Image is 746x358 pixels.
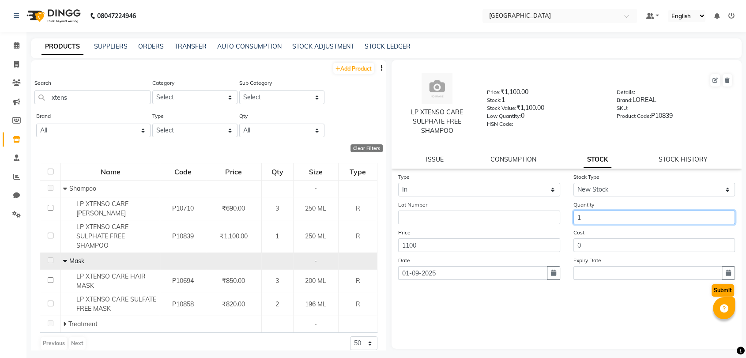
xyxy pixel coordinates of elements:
[34,90,151,104] input: Search by product name or code
[616,112,651,120] label: Product Code:
[275,277,279,285] span: 3
[41,39,83,55] a: PRODUCTS
[426,155,443,163] a: ISSUE
[34,79,51,87] label: Search
[487,104,516,112] label: Stock Value:
[398,256,410,264] label: Date
[76,272,146,290] span: LP XTENSO CARE HAIR MASK
[138,42,164,50] a: ORDERS
[314,185,317,192] span: -
[222,204,245,212] span: ₹690.00
[275,300,279,308] span: 2
[487,87,603,100] div: ₹1,100.00
[398,229,411,237] label: Price
[69,257,84,265] span: Mask
[97,4,136,28] b: 08047224946
[355,300,360,308] span: R
[573,229,584,237] label: Cost
[172,300,194,308] span: P10858
[422,73,452,104] img: avatar
[490,155,536,163] a: CONSUMPTION
[152,79,174,87] label: Category
[616,95,733,108] div: LOREAL
[487,95,603,108] div: 1
[573,173,599,181] label: Stock Type
[23,4,83,28] img: logo
[220,232,248,240] span: ₹1,100.00
[294,164,338,180] div: Size
[305,232,326,240] span: 250 ML
[314,320,317,328] span: -
[68,320,98,328] span: Treatment
[174,42,207,50] a: TRANSFER
[355,277,360,285] span: R
[616,88,635,96] label: Details:
[659,155,708,163] a: STOCK HISTORY
[400,108,474,136] div: LP XTENSO CARE SULPHATE FREE SHAMPOO
[161,164,205,180] div: Code
[262,164,293,180] div: Qty
[172,232,194,240] span: P10839
[305,300,326,308] span: 196 ML
[339,164,377,180] div: Type
[487,111,603,124] div: 0
[350,144,383,152] div: Clear Filters
[712,284,734,297] button: Submit
[584,152,611,168] a: STOCK
[616,104,628,112] label: SKU:
[217,42,282,50] a: AUTO CONSUMPTION
[239,79,272,87] label: Sub Category
[152,112,164,120] label: Type
[616,111,733,124] div: P10839
[573,201,594,209] label: Quantity
[487,103,603,116] div: ₹1,100.00
[61,164,159,180] div: Name
[36,112,51,120] label: Brand
[355,232,360,240] span: R
[616,96,632,104] label: Brand:
[487,112,521,120] label: Low Quantity:
[172,204,194,212] span: P10710
[355,204,360,212] span: R
[63,257,69,265] span: Collapse Row
[487,120,513,128] label: HSN Code:
[292,42,354,50] a: STOCK ADJUSTMENT
[487,96,501,104] label: Stock:
[172,277,194,285] span: P10694
[63,185,69,192] span: Collapse Row
[333,63,374,74] a: Add Product
[69,185,96,192] span: Shampoo
[275,204,279,212] span: 3
[76,200,128,217] span: LP XTENSO CARE [PERSON_NAME]
[398,173,410,181] label: Type
[207,164,261,180] div: Price
[487,88,501,96] label: Price:
[314,257,317,265] span: -
[275,232,279,240] span: 1
[76,295,156,313] span: LP XTENSO CARE SULFATE FREE MASK
[239,112,248,120] label: Qty
[305,204,326,212] span: 250 ML
[76,223,128,249] span: LP XTENSO CARE SULPHATE FREE SHAMPOO
[365,42,411,50] a: STOCK LEDGER
[305,277,326,285] span: 200 ML
[573,256,601,264] label: Expiry Date
[63,320,68,328] span: Expand Row
[222,277,245,285] span: ₹850.00
[94,42,128,50] a: SUPPLIERS
[222,300,245,308] span: ₹820.00
[398,201,427,209] label: Lot Number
